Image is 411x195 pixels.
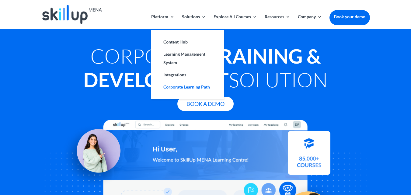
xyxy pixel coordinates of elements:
a: Explore All Courses [214,15,257,29]
a: Learning Management System [157,48,218,69]
img: Skillup Mena [42,5,102,24]
a: Integrations [157,69,218,81]
a: Book A Demo [177,97,234,111]
h1: Corporate Solution [41,44,370,95]
iframe: Chat Widget [310,129,411,195]
a: Content Hub [157,36,218,48]
a: Book your demo [329,10,370,23]
a: Company [298,15,322,29]
strong: Training & Development [83,44,321,92]
a: Corporate Learning Path [157,81,218,93]
a: Resources [265,15,290,29]
a: Platform [151,15,174,29]
a: Solutions [182,15,206,29]
img: Courses library - SkillUp MENA [288,134,330,178]
img: Learning Management Solution - SkillUp [61,121,127,187]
